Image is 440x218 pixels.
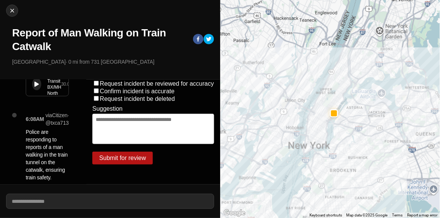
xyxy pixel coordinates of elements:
div: 30.015 s [61,81,77,87]
a: Open this area in Google Maps (opens a new window) [222,208,247,218]
button: facebook [193,34,204,46]
label: Confirm incident is accurate [100,88,174,94]
label: Suggestion [92,105,123,112]
label: Request incident be deleted [100,96,175,102]
p: [GEOGRAPHIC_DATA] · 0 mi from 731 [GEOGRAPHIC_DATA] [12,58,214,66]
button: twitter [204,34,214,46]
a: Report a map error [407,213,438,217]
a: Terms (opens in new tab) [392,213,403,217]
h1: Report of Man Walking on Train Catwalk [12,26,187,53]
label: Request incident be reviewed for accuracy [100,80,214,87]
button: Submit for review [92,152,153,165]
p: Police are responding to reports of a man walking in the train tunnel on the catwalk, ensuring tr... [26,128,69,181]
button: cancel [6,5,18,17]
p: via Citizen · @ txca713 [45,111,69,127]
span: Map data ©2025 Google [347,213,388,217]
p: 6:08AM [26,115,44,123]
img: Google [222,208,247,218]
button: Keyboard shortcuts [309,213,342,218]
div: NYPD Transit BX/MH North [47,72,61,96]
img: cancel [8,7,16,14]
